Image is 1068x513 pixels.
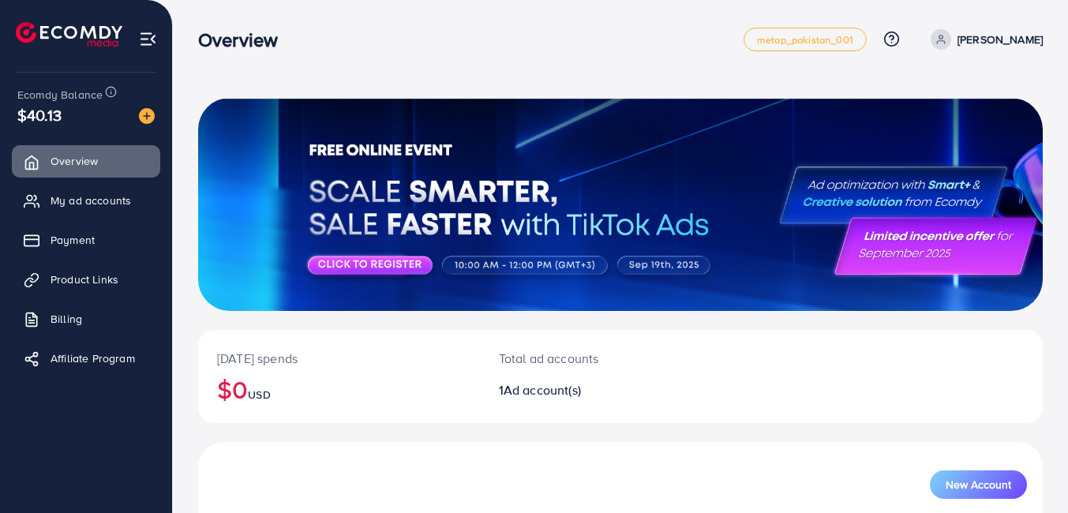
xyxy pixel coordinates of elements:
span: Ad account(s) [504,381,581,399]
span: Overview [51,153,98,169]
a: Billing [12,303,160,335]
a: [PERSON_NAME] [924,29,1043,50]
a: Product Links [12,264,160,295]
span: Billing [51,311,82,327]
h3: Overview [198,28,290,51]
span: Ecomdy Balance [17,87,103,103]
h2: 1 [499,383,673,398]
a: Affiliate Program [12,343,160,374]
a: metap_pakistan_001 [744,28,867,51]
span: USD [248,387,270,403]
a: My ad accounts [12,185,160,216]
p: [PERSON_NAME] [957,30,1043,49]
img: image [139,108,155,124]
h2: $0 [217,374,461,404]
span: New Account [946,479,1011,490]
span: Product Links [51,271,118,287]
span: Affiliate Program [51,350,135,366]
img: menu [139,30,157,48]
img: logo [16,22,122,47]
span: metap_pakistan_001 [757,35,853,45]
a: Payment [12,224,160,256]
span: $40.13 [17,103,62,126]
span: Payment [51,232,95,248]
button: New Account [930,470,1027,499]
a: Overview [12,145,160,177]
span: My ad accounts [51,193,131,208]
p: Total ad accounts [499,349,673,368]
p: [DATE] spends [217,349,461,368]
